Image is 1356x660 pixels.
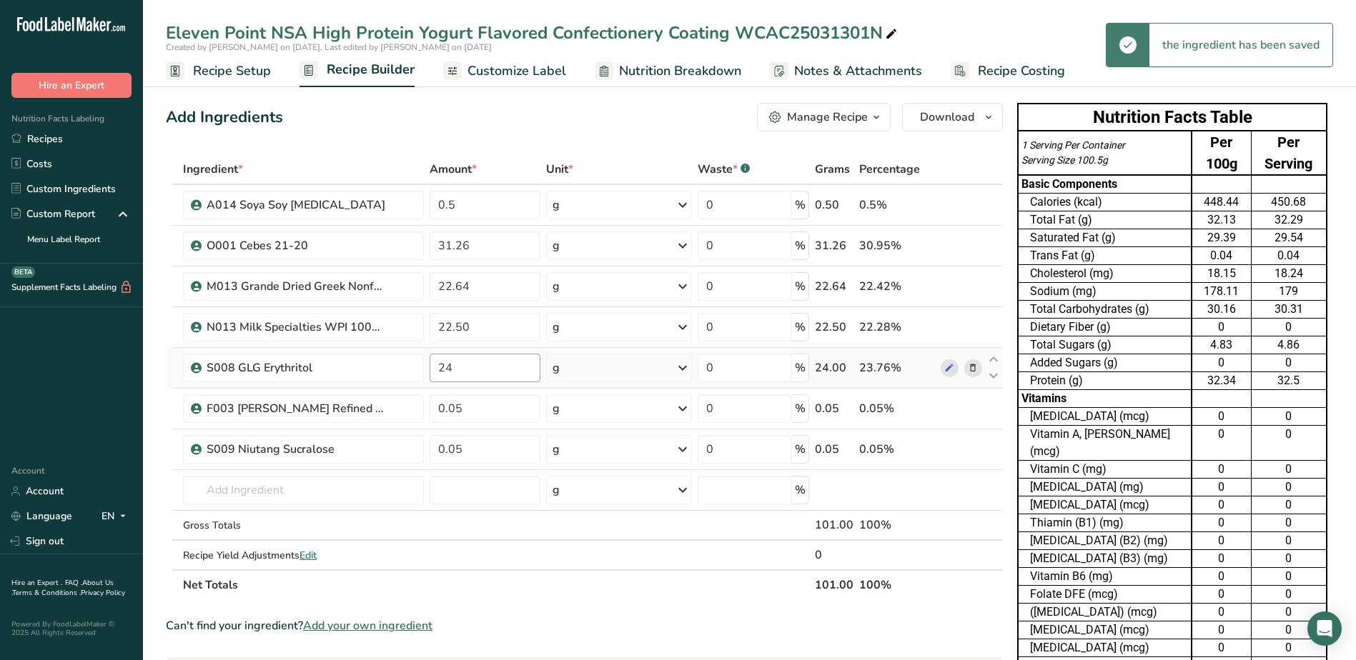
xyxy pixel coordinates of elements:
[553,278,560,295] div: g
[553,481,560,499] div: g
[300,549,317,562] span: Edit
[859,278,935,295] div: 22.42%
[1195,496,1248,514] div: 0
[1195,586,1248,603] div: 0
[1254,283,1323,300] div: 179
[207,237,385,254] div: O001 Cebes 21-20
[1195,639,1248,656] div: 0
[1254,194,1323,211] div: 450.68
[1018,265,1192,283] td: Cholesterol (mg)
[1254,372,1323,389] div: 32.5
[815,319,853,336] div: 22.50
[815,359,853,376] div: 24.00
[11,504,72,529] a: Language
[11,206,95,221] div: Custom Report
[1254,301,1323,318] div: 30.31
[1254,479,1323,496] div: 0
[1018,568,1192,586] td: Vitamin B6 (mg)
[815,161,850,178] span: Grams
[1195,426,1248,443] div: 0
[207,196,385,214] div: A014 Soya Soy [MEDICAL_DATA]
[1195,514,1248,531] div: 0
[1018,354,1192,372] td: Added Sugars (g)
[1018,408,1192,426] td: [MEDICAL_DATA] (mcg)
[207,441,385,458] div: S009 Niutang Sucralose
[815,196,853,214] div: 0.50
[183,476,424,504] input: Add Ingredient
[1195,621,1248,639] div: 0
[207,278,385,295] div: M013 Grande Dried Greek Nonfat Yogurt Powder
[1018,604,1192,621] td: ([MEDICAL_DATA]) (mcg)
[1254,514,1323,531] div: 0
[1018,336,1192,354] td: Total Sugars (g)
[102,508,132,525] div: EN
[1307,611,1342,646] div: Open Intercom Messenger
[787,109,868,126] div: Manage Recipe
[1195,550,1248,567] div: 0
[207,319,385,336] div: N013 Milk Specialties WPI 100252
[11,578,114,598] a: About Us .
[207,400,385,417] div: F003 [PERSON_NAME] Refined Sea Salt
[81,588,125,598] a: Privacy Policy
[166,55,271,87] a: Recipe Setup
[1018,372,1192,390] td: Protein (g)
[1195,265,1248,282] div: 18.15
[467,61,566,81] span: Customize Label
[1195,319,1248,336] div: 0
[1018,586,1192,604] td: Folate DFE (mcg)
[1018,461,1192,479] td: Vitamin C (mg)
[859,237,935,254] div: 30.95%
[303,617,432,634] span: Add your own ingredient
[1195,211,1248,229] div: 32.13
[183,161,243,178] span: Ingredient
[65,578,82,588] a: FAQ .
[443,55,566,87] a: Customize Label
[1254,586,1323,603] div: 0
[1018,621,1192,639] td: [MEDICAL_DATA] (mcg)
[1018,550,1192,568] td: [MEDICAL_DATA] (B3) (mg)
[1254,426,1323,443] div: 0
[1021,154,1074,166] span: Serving Size
[859,400,935,417] div: 0.05%
[1254,550,1323,567] div: 0
[1254,496,1323,514] div: 0
[815,237,853,254] div: 31.26
[619,61,741,81] span: Nutrition Breakdown
[11,266,35,278] div: BETA
[1195,408,1248,425] div: 0
[1195,568,1248,585] div: 0
[1195,532,1248,549] div: 0
[430,161,477,178] span: Amount
[207,359,385,376] div: S008 GLG Erythritol
[812,569,856,599] th: 101.00
[1195,372,1248,389] div: 32.34
[1018,283,1192,301] td: Sodium (mg)
[1018,496,1192,514] td: [MEDICAL_DATA] (mcg)
[815,441,853,458] div: 0.05
[978,61,1065,81] span: Recipe Costing
[166,106,283,129] div: Add Ingredients
[1018,301,1192,319] td: Total Carbohydrates (g)
[327,60,415,79] span: Recipe Builder
[859,441,935,458] div: 0.05%
[1254,265,1323,282] div: 18.24
[815,516,853,534] div: 101.00
[166,41,492,53] span: Created by [PERSON_NAME] on [DATE], Last edited by [PERSON_NAME] on [DATE]
[553,237,560,254] div: g
[1018,514,1192,532] td: Thiamin (B1) (mg)
[1251,131,1327,175] td: Per Serving
[1018,390,1192,408] td: Vitamins
[595,55,741,87] a: Nutrition Breakdown
[553,359,560,376] div: g
[1018,532,1192,550] td: [MEDICAL_DATA] (B2) (mg)
[698,161,750,178] div: Waste
[553,319,560,336] div: g
[770,55,922,87] a: Notes & Attachments
[1018,194,1192,211] td: Calories (kcal)
[1254,319,1323,336] div: 0
[1254,568,1323,585] div: 0
[1018,104,1327,131] th: Nutrition Facts Table
[1254,354,1323,371] div: 0
[553,400,560,417] div: g
[1195,479,1248,496] div: 0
